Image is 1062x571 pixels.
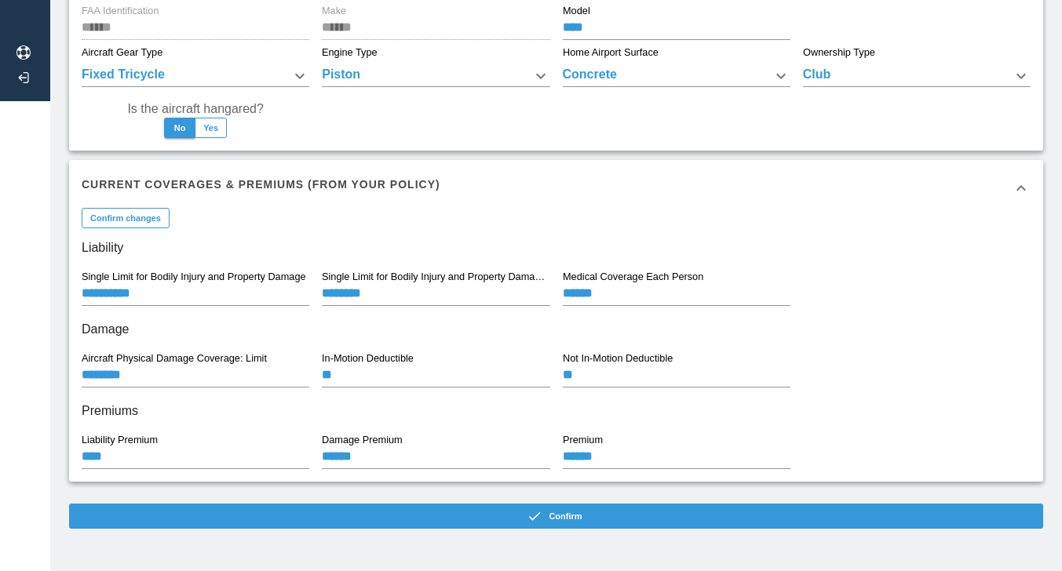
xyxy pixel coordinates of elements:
[322,433,403,447] label: Damage Premium
[82,176,440,193] h6: Current Coverages & Premiums (from your policy)
[82,65,309,87] div: Fixed Tricycle
[82,318,1031,340] h6: Damage
[803,45,875,60] label: Ownership Type
[322,4,346,18] label: Make
[563,351,673,366] label: Not In-Motion Deductible
[563,270,703,284] label: Medical Coverage Each Person
[82,4,159,18] label: FAA Identification
[82,208,170,228] button: Confirm changes
[82,400,1031,422] h6: Premiums
[82,45,162,60] label: Aircraft Gear Type
[322,270,549,284] label: Single Limit for Bodily Injury and Property Damage Each Passenger
[803,65,1031,87] div: Club
[563,433,603,447] label: Premium
[322,45,378,60] label: Engine Type
[127,100,263,118] label: Is the aircraft hangared?
[82,351,267,366] label: Aircraft Physical Damage Coverage: Limit
[82,433,158,447] label: Liability Premium
[82,270,306,284] label: Single Limit for Bodily Injury and Property Damage
[322,351,414,366] label: In-Motion Deductible
[82,237,1031,259] h6: Liability
[563,4,590,18] label: Model
[322,65,549,87] div: Piston
[563,45,659,60] label: Home Airport Surface
[69,160,1043,216] div: Current Coverages & Premiums (from your policy)
[69,504,1043,529] button: Confirm
[563,65,790,87] div: Concrete
[195,118,227,138] button: Yes
[164,118,195,138] button: No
